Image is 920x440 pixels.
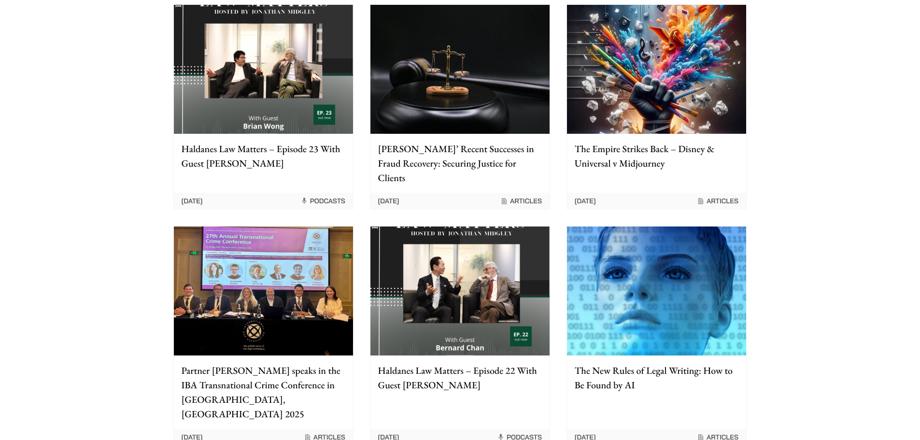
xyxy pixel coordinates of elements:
[378,197,399,205] time: [DATE]
[182,363,345,421] p: Partner [PERSON_NAME] speaks in the IBA Transnational Crime Conference in [GEOGRAPHIC_DATA], [GEO...
[370,4,550,210] a: [PERSON_NAME]’ Recent Successes in Fraud Recovery: Securing Justice for Clients [DATE] Articles
[575,363,738,392] p: The New Rules of Legal Writing: How to Be Found by AI
[500,197,542,205] span: Articles
[697,197,738,205] span: Articles
[566,4,747,210] a: The Empire Strikes Back – Disney & Universal v Midjourney [DATE] Articles
[182,142,345,170] p: Haldanes Law Matters – Episode 23 With Guest [PERSON_NAME]
[300,197,345,205] span: Podcasts
[575,142,738,170] p: The Empire Strikes Back – Disney & Universal v Midjourney
[378,363,542,392] p: Haldanes Law Matters – Episode 22 With Guest [PERSON_NAME]
[173,4,354,210] a: Haldanes Law Matters – Episode 23 With Guest [PERSON_NAME] [DATE] Podcasts
[378,142,542,185] p: [PERSON_NAME]’ Recent Successes in Fraud Recovery: Securing Justice for Clients
[182,197,203,205] time: [DATE]
[575,197,596,205] time: [DATE]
